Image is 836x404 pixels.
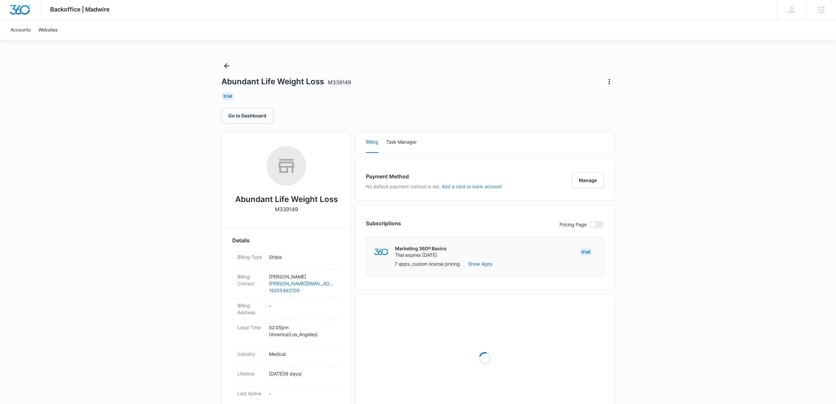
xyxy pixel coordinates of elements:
[269,273,335,280] p: [PERSON_NAME]
[237,253,264,260] dt: Billing Type
[232,366,340,386] div: Lifetime[DATE](6 days)
[50,6,110,13] span: Backoffice | Madwire
[442,184,502,189] button: Add a card or bank account
[579,248,592,256] div: Trial
[221,108,273,124] button: Go to Dashboard
[221,92,234,100] div: Trial
[366,183,502,190] p: No default payment method is set.
[237,390,264,397] dt: Last Active
[237,324,264,331] dt: Local Time
[269,253,335,260] p: Stripe
[232,250,340,269] div: Billing TypeStripe
[232,347,340,366] div: IndustryMedical
[275,205,298,213] p: M339149
[221,61,232,71] button: Back
[374,249,388,255] img: marketing360Logo
[269,390,335,397] p: -
[269,287,335,294] a: 19255492700
[395,245,446,252] p: Marketing 360® Basics
[235,193,338,205] h2: Abundant Life Weight Loss
[366,219,401,227] h3: Subscriptions
[269,302,335,316] dd: -
[269,280,335,287] a: [PERSON_NAME][EMAIL_ADDRESS][DOMAIN_NAME]
[237,302,264,316] dt: Billing Address
[232,298,340,320] div: Billing Address-
[237,351,264,357] dt: Industry
[237,273,264,287] dt: Billing Contact
[560,221,587,228] p: Pricing Page
[395,252,446,258] p: Trial expires [DATE]
[34,20,62,40] a: Websites
[572,172,604,188] button: Manage
[269,324,335,338] p: 02:05pm ( America/Los_Angeles )
[269,351,335,357] p: Medical
[232,269,340,298] div: Billing Contact[PERSON_NAME][PERSON_NAME][EMAIL_ADDRESS][DOMAIN_NAME]19255492700
[221,77,351,87] h1: Abundant Life Weight Loss
[328,79,351,86] span: M339149
[395,260,460,267] p: 7 apps, custom license pricing
[468,260,492,267] button: Show Apps
[232,320,340,347] div: Local Time02:05pm (America/Los_Angeles)
[7,20,34,40] a: Accounts
[604,76,615,87] button: Actions
[366,132,378,153] button: Billing
[232,236,250,244] span: Details
[366,172,502,180] h3: Payment Method
[269,370,335,377] p: [DATE] ( 6 days )
[237,370,264,377] dt: Lifetime
[386,132,417,153] button: Task Manager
